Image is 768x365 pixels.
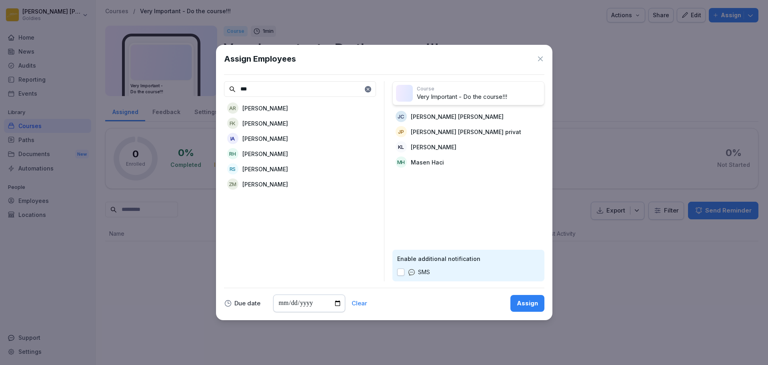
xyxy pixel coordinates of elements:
p: [PERSON_NAME] [242,150,288,158]
div: ZM [227,178,238,190]
p: [PERSON_NAME] [242,119,288,128]
div: IA [227,133,238,144]
div: FK [227,118,238,129]
div: JC [396,111,407,122]
p: [PERSON_NAME] [411,143,456,151]
p: [PERSON_NAME] [242,134,288,143]
div: Jp [396,126,407,137]
div: Assign [517,299,538,308]
button: Clear [352,301,367,306]
p: Very Important - Do the course!!! [417,92,541,102]
p: Course [417,85,541,92]
div: AR [227,102,238,114]
p: Enable additional notification [397,255,540,263]
div: RS [227,163,238,174]
p: [PERSON_NAME] [PERSON_NAME] privat [411,128,521,136]
p: Due date [234,301,260,306]
p: [PERSON_NAME] [242,165,288,173]
div: KL [396,141,407,152]
p: SMS [418,268,430,277]
p: [PERSON_NAME] [242,180,288,189]
p: [PERSON_NAME] [PERSON_NAME] [411,112,504,121]
button: Assign [510,295,544,312]
h1: Assign Employees [224,53,296,65]
div: MH [396,156,407,168]
div: RH [227,148,238,159]
p: [PERSON_NAME] [242,104,288,112]
p: Masen Haci [411,158,444,166]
